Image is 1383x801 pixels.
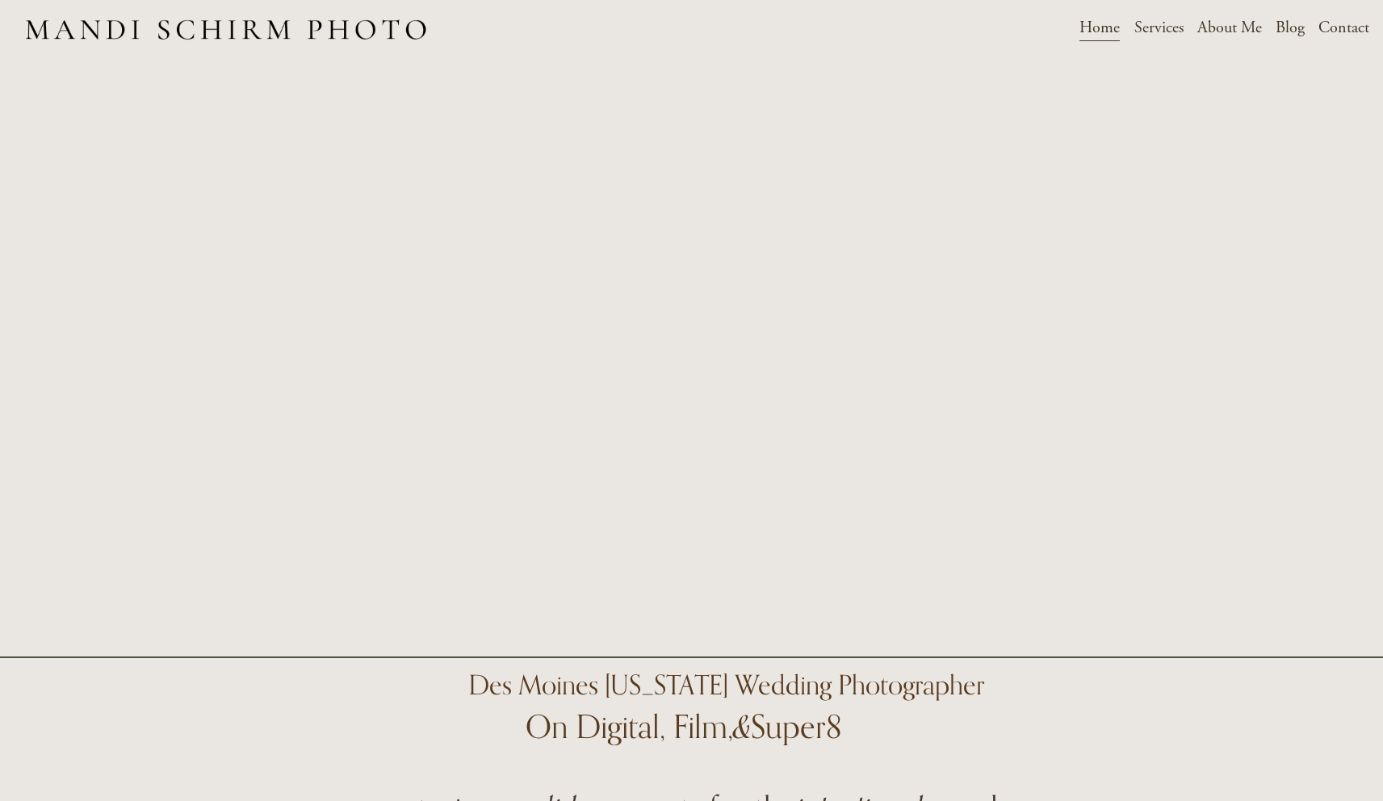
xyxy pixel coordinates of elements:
[1276,14,1305,43] a: Blog
[1134,15,1184,41] span: Services
[526,710,842,744] h1: On Digital, Film, Super8
[14,2,438,56] img: Des Moines Wedding Photographer - Mandi Schirm Photo
[733,701,751,754] em: &
[14,71,1369,644] img: Film-46.jpg
[1318,14,1369,43] a: Contact
[468,672,984,699] h1: Des Moines [US_STATE] Wedding Photographer
[1134,14,1184,43] a: folder dropdown
[1079,14,1120,43] a: Home
[1197,14,1262,43] a: About Me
